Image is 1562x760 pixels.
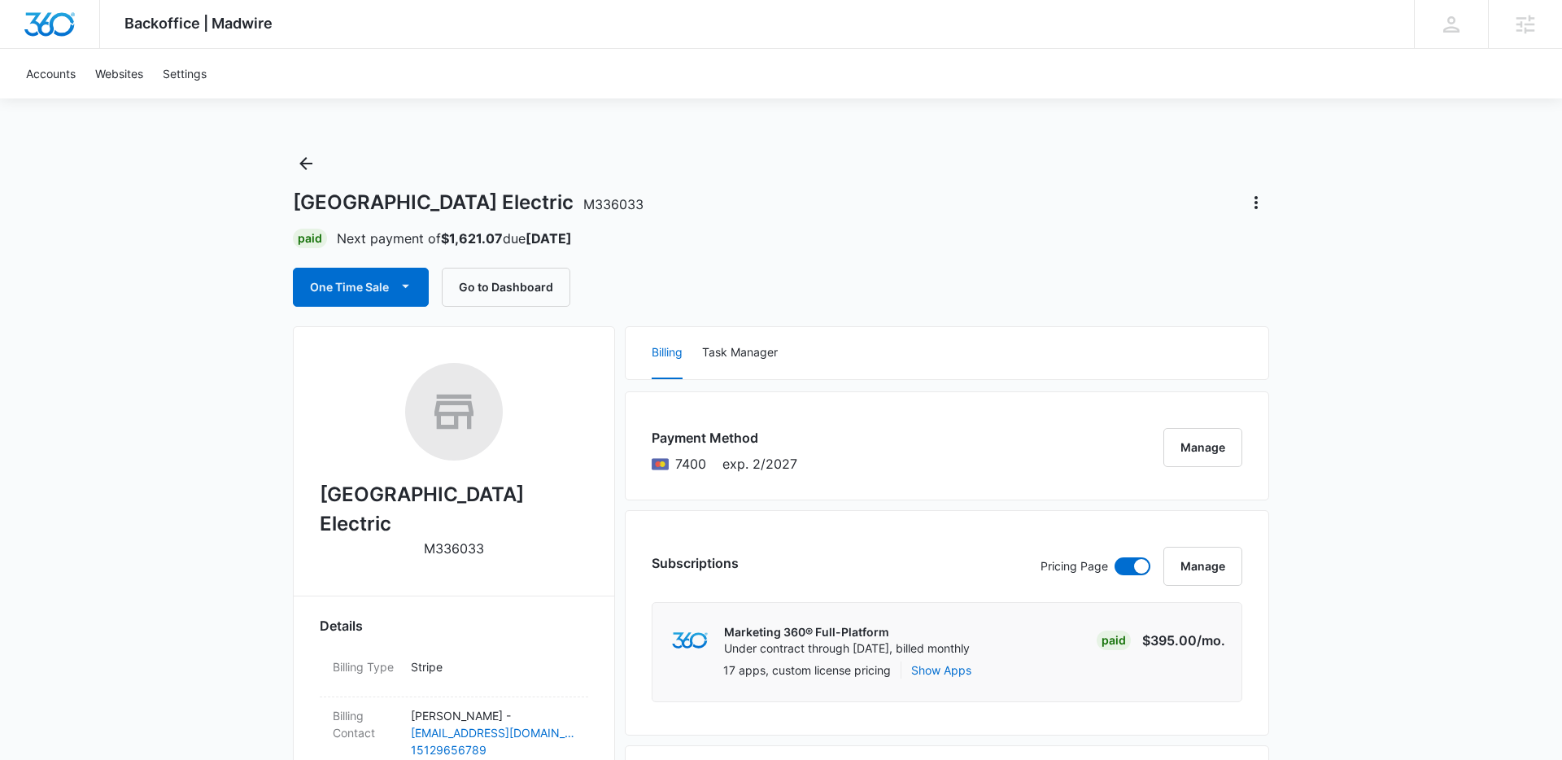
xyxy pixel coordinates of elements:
p: Pricing Page [1041,557,1108,575]
span: Mastercard ending with [675,454,706,474]
h1: [GEOGRAPHIC_DATA] Electric [293,190,644,215]
a: [EMAIL_ADDRESS][DOMAIN_NAME] [411,724,575,741]
dt: Billing Contact [333,707,398,741]
button: Billing [652,327,683,379]
p: $395.00 [1142,631,1225,650]
button: Task Manager [702,327,778,379]
p: Marketing 360® Full-Platform [724,624,970,640]
strong: [DATE] [526,230,572,247]
button: Actions [1243,190,1269,216]
strong: $1,621.07 [441,230,503,247]
div: Paid [293,229,327,248]
a: Websites [85,49,153,98]
button: Back [293,151,319,177]
h3: Subscriptions [652,553,739,573]
p: Stripe [411,658,575,675]
h2: [GEOGRAPHIC_DATA] Electric [320,480,588,539]
button: Show Apps [911,662,971,679]
p: 17 apps, custom license pricing [723,662,891,679]
div: Paid [1097,631,1131,650]
dt: Billing Type [333,658,398,675]
span: Details [320,616,363,636]
p: M336033 [424,539,484,558]
button: Manage [1163,428,1242,467]
span: M336033 [583,196,644,212]
p: [PERSON_NAME] - [411,707,575,724]
span: Backoffice | Madwire [124,15,273,32]
img: marketing360Logo [672,632,707,649]
a: 15129656789 [411,741,575,758]
span: /mo. [1197,632,1225,649]
a: Settings [153,49,216,98]
p: Next payment of due [337,229,572,248]
button: Go to Dashboard [442,268,570,307]
h3: Payment Method [652,428,797,448]
button: Manage [1163,547,1242,586]
p: Under contract through [DATE], billed monthly [724,640,970,657]
span: exp. 2/2027 [722,454,797,474]
a: Accounts [16,49,85,98]
div: Billing TypeStripe [320,649,588,697]
button: One Time Sale [293,268,429,307]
